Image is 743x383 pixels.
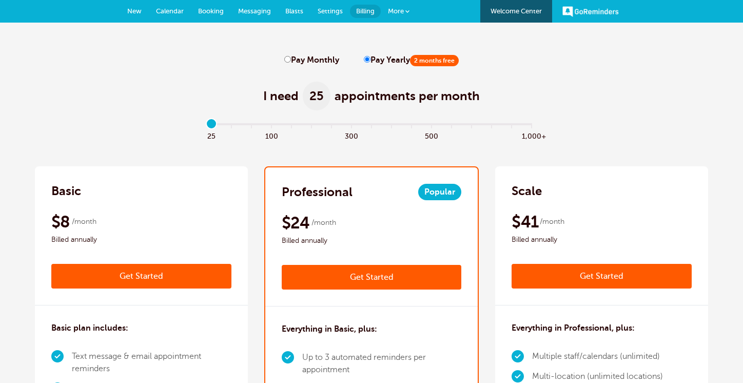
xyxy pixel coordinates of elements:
span: New [127,7,142,15]
span: Billed annually [51,234,231,246]
span: 300 [342,129,362,141]
span: appointments per month [335,88,480,104]
span: Booking [198,7,224,15]
span: Settings [318,7,343,15]
a: Get Started [512,264,692,289]
span: Blasts [285,7,303,15]
h3: Everything in Professional, plus: [512,322,635,334]
h2: Professional [282,184,353,200]
li: Up to 3 automated reminders per appointment [302,348,462,380]
h3: Basic plan includes: [51,322,128,334]
span: I need [263,88,299,104]
span: Messaging [238,7,271,15]
h2: Basic [51,183,81,199]
span: /month [72,216,96,228]
h3: Everything in Basic, plus: [282,323,377,335]
span: Billing [356,7,375,15]
span: 1,000+ [522,129,542,141]
input: Pay Yearly2 months free [364,56,370,63]
h2: Scale [512,183,542,199]
input: Pay Monthly [284,56,291,63]
span: Popular [418,184,461,200]
span: 100 [262,129,282,141]
span: Billed annually [512,234,692,246]
span: More [388,7,404,15]
span: Billed annually [282,235,462,247]
label: Pay Yearly [364,55,459,65]
span: /month [540,216,564,228]
span: $41 [512,212,538,232]
li: Multiple staff/calendars (unlimited) [532,347,663,367]
a: Billing [350,5,381,18]
span: 500 [422,129,442,141]
li: Text message & email appointment reminders [72,347,231,379]
a: Get Started [51,264,231,289]
span: /month [311,217,336,229]
span: $24 [282,213,310,233]
label: Pay Monthly [284,55,339,65]
span: $8 [51,212,70,232]
span: 25 [303,82,330,110]
span: 25 [202,129,222,141]
span: 2 months free [410,55,459,66]
a: Get Started [282,265,462,290]
span: Calendar [156,7,184,15]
